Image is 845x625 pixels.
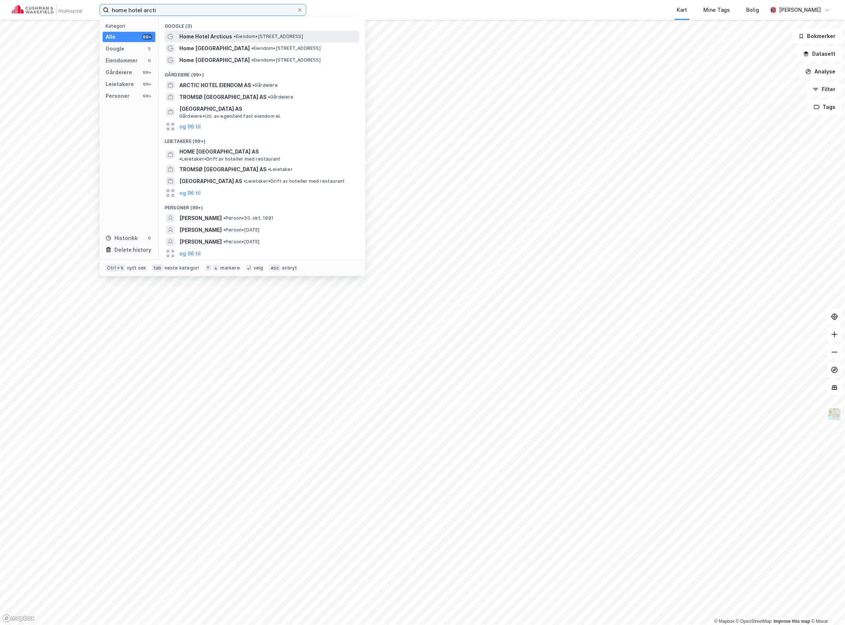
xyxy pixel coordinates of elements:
[252,82,255,88] span: •
[159,133,365,146] div: Leietakere (99+)
[179,44,250,53] span: Home [GEOGRAPHIC_DATA]
[106,80,134,89] div: Leietakere
[165,265,199,271] div: neste kategori
[142,81,152,87] div: 99+
[251,57,254,63] span: •
[268,166,270,172] span: •
[714,619,735,624] a: Mapbox
[179,214,222,223] span: [PERSON_NAME]
[736,619,772,624] a: OpenStreetMap
[221,265,240,271] div: markere
[746,6,759,14] div: Bolig
[159,66,365,79] div: Gårdeiere (99+)
[282,265,297,271] div: avbryt
[704,6,730,14] div: Mine Tags
[106,44,124,53] div: Google
[109,4,297,16] input: Søk på adresse, matrikkel, gårdeiere, leietakere eller personer
[179,56,250,65] span: Home [GEOGRAPHIC_DATA]
[179,249,201,258] button: og 96 til
[179,156,281,162] span: Leietaker • Drift av hoteller med restaurant
[142,69,152,75] div: 99+
[799,64,842,79] button: Analyse
[223,227,225,233] span: •
[223,239,225,244] span: •
[244,178,345,184] span: Leietaker • Drift av hoteller med restaurant
[268,94,293,100] span: Gårdeiere
[142,93,152,99] div: 99+
[234,34,303,40] span: Eiendom • [STREET_ADDRESS]
[179,122,201,131] button: og 96 til
[179,93,266,102] span: TROMSØ [GEOGRAPHIC_DATA] AS
[779,6,821,14] div: [PERSON_NAME]
[223,227,260,233] span: Person • [DATE]
[114,245,151,254] div: Delete history
[808,590,845,625] div: Kontrollprogram for chat
[223,239,260,245] span: Person • [DATE]
[106,32,115,41] div: Alle
[106,68,132,77] div: Gårdeiere
[146,58,152,63] div: 0
[234,34,236,39] span: •
[106,92,130,100] div: Personer
[179,147,259,156] span: HOME [GEOGRAPHIC_DATA] AS
[268,94,270,100] span: •
[159,199,365,212] div: Personer (99+)
[179,189,201,198] button: og 96 til
[179,177,242,186] span: [GEOGRAPHIC_DATA] AS
[106,234,138,243] div: Historikk
[223,215,273,221] span: Person • 30. okt. 1991
[146,235,152,241] div: 0
[179,237,222,246] span: [PERSON_NAME]
[2,614,35,623] a: Mapbox homepage
[808,590,845,625] iframe: Chat Widget
[792,29,842,44] button: Bokmerker
[106,56,138,65] div: Eiendommer
[251,45,321,51] span: Eiendom • [STREET_ADDRESS]
[254,265,263,271] div: velg
[179,81,251,90] span: ARCTIC HOTEL EIENDOM AS
[244,178,246,184] span: •
[142,34,152,40] div: 99+
[808,100,842,114] button: Tags
[179,113,281,119] span: Gårdeiere • Utl. av egen/leid fast eiendom el.
[179,32,232,41] span: Home Hotel Arcticus
[179,165,266,174] span: TROMSØ [GEOGRAPHIC_DATA] AS
[807,82,842,97] button: Filter
[127,265,146,271] div: nytt søk
[146,46,152,52] div: 3
[774,619,810,624] a: Improve this map
[179,104,356,113] span: [GEOGRAPHIC_DATA] AS
[252,82,278,88] span: Gårdeiere
[828,407,842,421] img: Z
[106,23,155,29] div: Kategori
[251,45,254,51] span: •
[251,57,321,63] span: Eiendom • [STREET_ADDRESS]
[106,264,125,272] div: Ctrl + k
[179,226,222,234] span: [PERSON_NAME]
[152,264,163,272] div: tab
[268,166,293,172] span: Leietaker
[223,215,225,221] span: •
[179,156,182,162] span: •
[159,17,365,31] div: Google (3)
[677,6,687,14] div: Kart
[797,47,842,61] button: Datasett
[269,264,281,272] div: esc
[12,5,82,15] img: cushman-wakefield-realkapital-logo.202ea83816669bd177139c58696a8fa1.svg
